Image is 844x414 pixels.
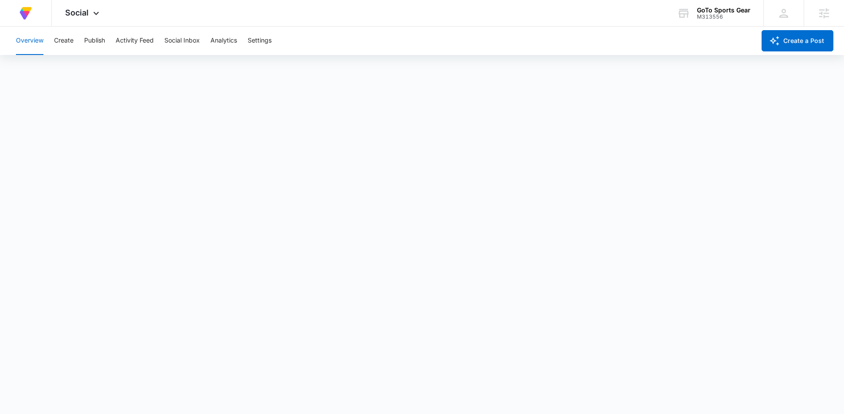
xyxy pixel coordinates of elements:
span: Social [65,8,89,17]
button: Create [54,27,74,55]
button: Publish [84,27,105,55]
button: Analytics [210,27,237,55]
div: account id [697,14,751,20]
img: Volusion [18,5,34,21]
button: Activity Feed [116,27,154,55]
button: Create a Post [762,30,833,51]
button: Settings [248,27,272,55]
div: account name [697,7,751,14]
button: Overview [16,27,43,55]
button: Social Inbox [164,27,200,55]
